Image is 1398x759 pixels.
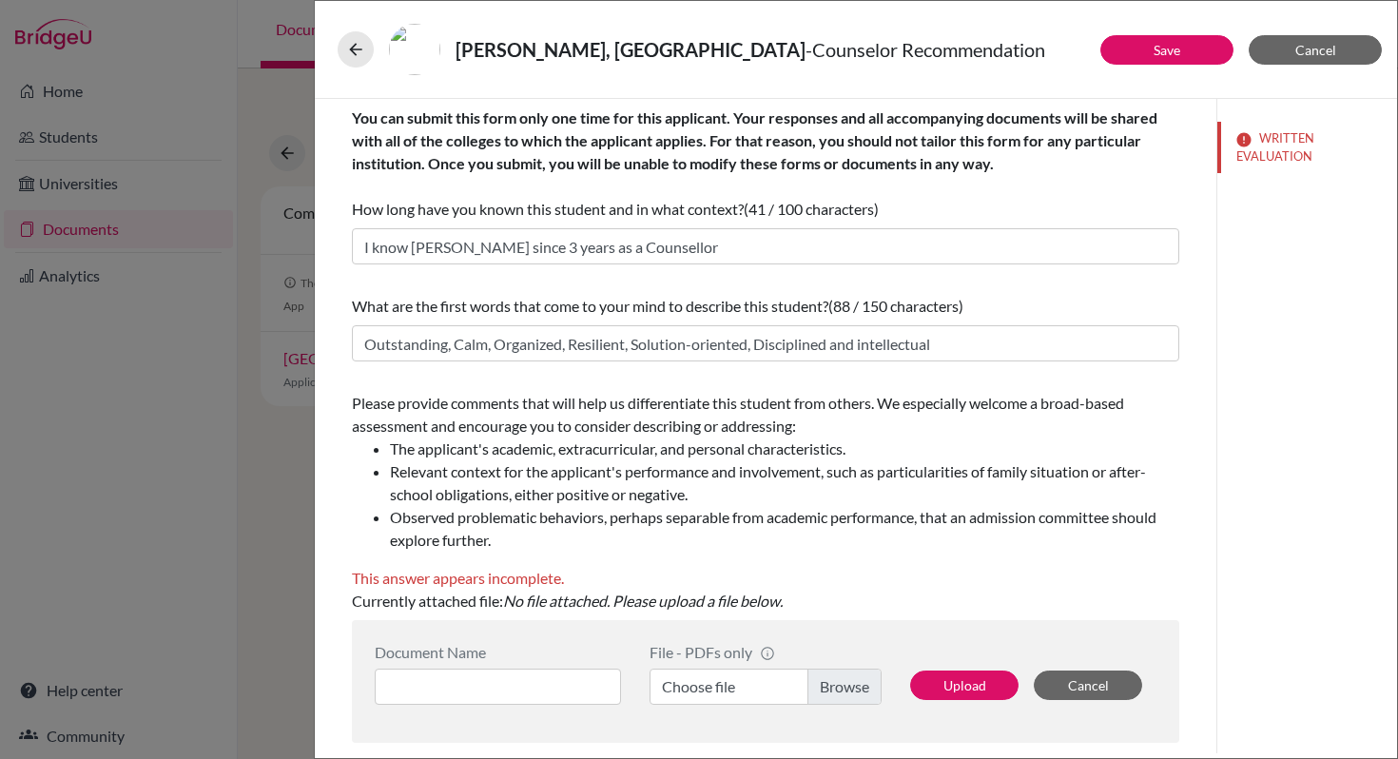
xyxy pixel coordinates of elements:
li: Relevant context for the applicant's performance and involvement, such as particularities of fami... [390,460,1179,506]
span: This answer appears incomplete. [352,569,564,587]
span: - Counselor Recommendation [806,38,1045,61]
div: File - PDFs only [650,643,882,661]
b: You can submit this form only one time for this applicant. Your responses and all accompanying do... [352,108,1157,172]
div: Document Name [375,643,621,661]
strong: [PERSON_NAME], [GEOGRAPHIC_DATA] [456,38,806,61]
span: What are the first words that come to your mind to describe this student? [352,297,828,315]
li: Observed problematic behaviors, perhaps separable from academic performance, that an admission co... [390,506,1179,552]
span: Please provide comments that will help us differentiate this student from others. We especially w... [352,394,1179,552]
span: How long have you known this student and in what context? [352,108,1157,218]
label: Choose file [650,669,882,705]
span: info [760,646,775,661]
button: WRITTEN EVALUATION [1217,122,1397,173]
i: No file attached. Please upload a file below. [503,592,783,610]
img: error-544570611efd0a2d1de9.svg [1236,132,1252,147]
li: The applicant's academic, extracurricular, and personal characteristics. [390,438,1179,460]
span: (41 / 100 characters) [744,200,879,218]
button: Upload [910,671,1019,700]
span: (88 / 150 characters) [828,297,963,315]
div: Currently attached file: [352,384,1179,620]
button: Cancel [1034,671,1142,700]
